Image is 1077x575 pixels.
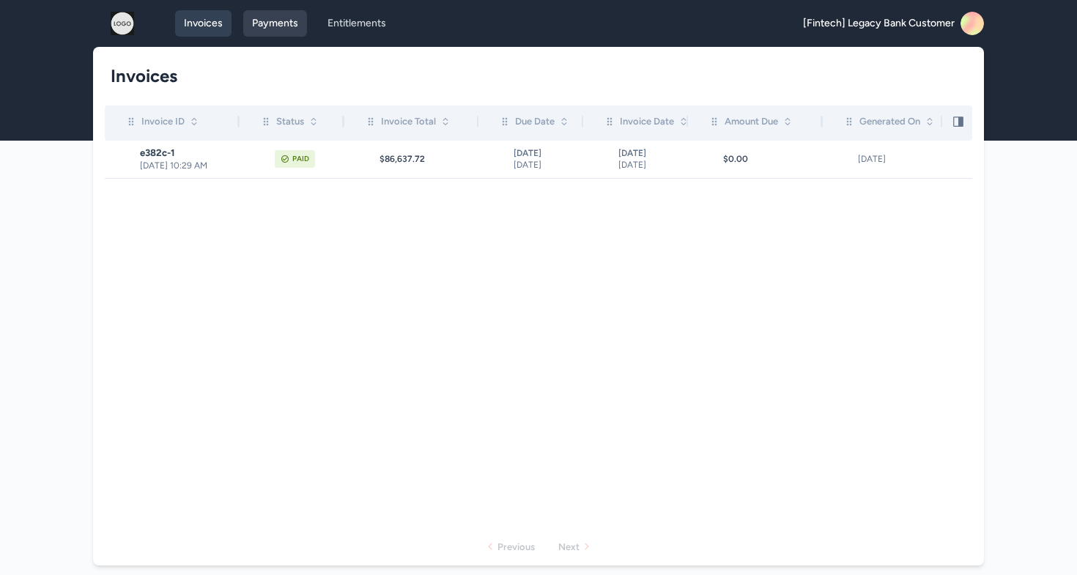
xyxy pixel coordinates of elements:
[175,10,232,37] a: Invoices
[111,64,955,88] h1: Invoices
[514,159,580,171] span: [DATE]
[380,153,478,165] div: $86,637.72
[105,105,972,186] div: scrollable content
[604,114,689,129] div: Invoice Date
[618,159,684,171] span: [DATE]
[140,147,239,159] span: e382c-1
[105,528,972,566] nav: Pagination
[319,10,395,37] a: Entitlements
[723,153,748,165] span: $0.00
[823,141,942,178] td: [DATE]
[140,160,239,171] span: [DATE] 10:29 AM
[243,10,307,37] a: Payments
[618,147,684,159] span: [DATE]
[125,114,199,129] div: Invoice ID
[260,114,319,129] div: Status
[292,153,309,165] div: Paid
[497,540,535,554] div: Previous
[708,114,793,129] div: Amount Due
[499,114,569,129] div: Due Date
[514,147,580,159] span: [DATE]
[803,12,984,35] a: [Fintech] Legacy Bank Customer
[803,16,955,31] span: [Fintech] Legacy Bank Customer
[365,114,451,129] div: Invoice Total
[99,12,146,35] img: logo.png
[843,114,935,129] div: Generated On
[558,540,580,554] div: Next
